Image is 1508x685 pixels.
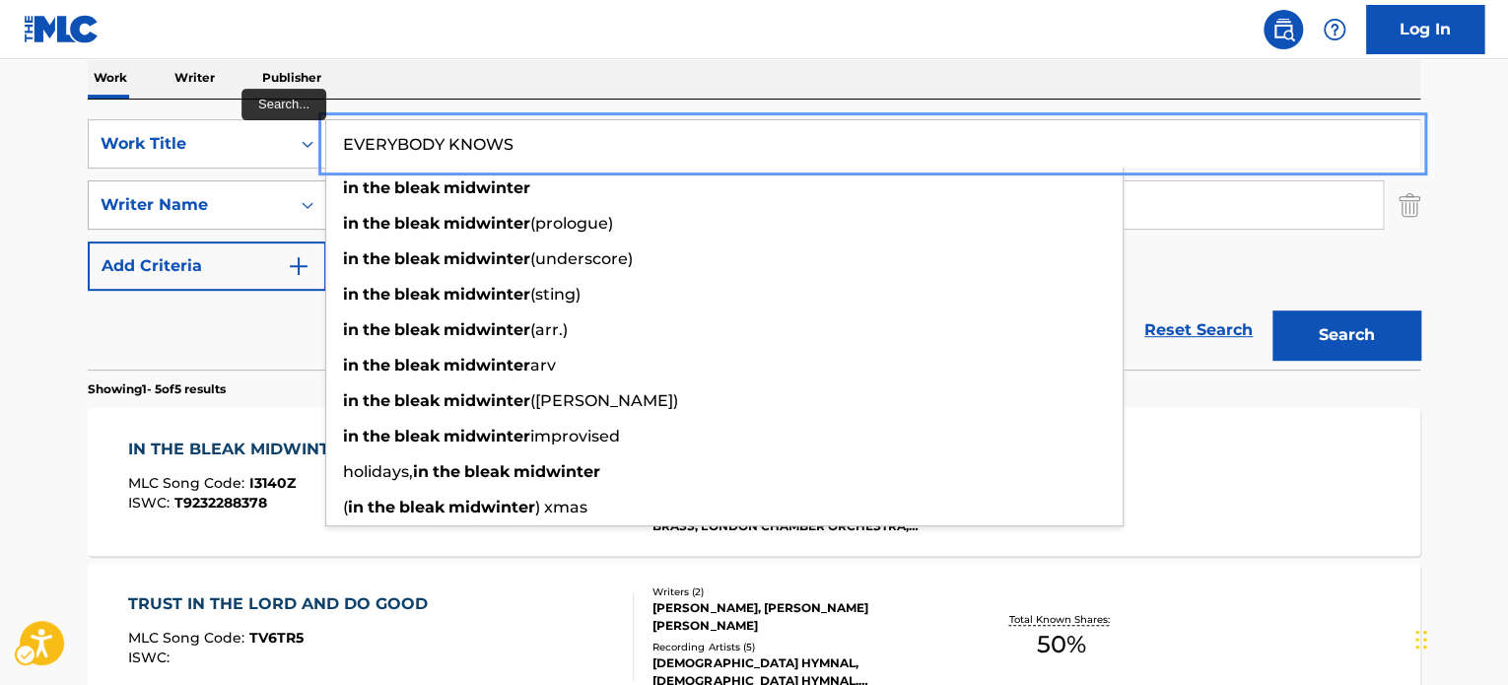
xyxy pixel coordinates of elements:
[343,178,359,197] strong: in
[394,178,440,197] strong: bleak
[444,320,530,339] strong: midwinter
[101,193,278,217] div: Writer Name
[326,120,1419,168] input: Search...
[530,214,613,233] span: (prologue)
[530,427,620,445] span: improvised
[1399,180,1420,230] img: Delete Criterion
[1037,627,1086,662] span: 50 %
[290,120,325,168] div: On
[535,498,587,516] span: ) xmas
[363,214,390,233] strong: the
[343,498,348,516] span: (
[363,285,390,304] strong: the
[444,356,530,375] strong: midwinter
[343,285,359,304] strong: in
[24,15,100,43] img: MLC Logo
[413,462,429,481] strong: in
[444,214,530,233] strong: midwinter
[1272,310,1420,360] button: Search
[343,356,359,375] strong: in
[530,285,581,304] span: (sting)
[363,427,390,445] strong: the
[88,119,1420,370] form: Search Form
[444,427,530,445] strong: midwinter
[343,462,413,481] span: holidays,
[343,214,359,233] strong: in
[128,474,249,492] span: MLC Song Code :
[444,249,530,268] strong: midwinter
[448,498,535,516] strong: midwinter
[464,462,510,481] strong: bleak
[1415,610,1427,669] div: Drag
[88,408,1420,556] a: IN THE BLEAK MIDWINTERMLC Song Code:I3140ZISWC:T9232288378Writers (4)[PERSON_NAME], [PERSON_NAME]...
[394,285,440,304] strong: bleak
[433,462,460,481] strong: the
[394,320,440,339] strong: bleak
[444,178,530,197] strong: midwinter
[88,241,326,291] button: Add Criteria
[343,427,359,445] strong: in
[1008,612,1114,627] p: Total Known Shares:
[174,494,267,512] span: T9232288378
[530,320,568,339] span: (arr.)
[444,391,530,410] strong: midwinter
[652,584,950,599] div: Writers ( 2 )
[1323,18,1346,41] img: help
[514,462,600,481] strong: midwinter
[394,391,440,410] strong: bleak
[444,285,530,304] strong: midwinter
[343,320,359,339] strong: in
[101,132,278,156] div: Work Title
[343,249,359,268] strong: in
[128,494,174,512] span: ISWC :
[394,356,440,375] strong: bleak
[363,391,390,410] strong: the
[652,599,950,635] div: [PERSON_NAME], [PERSON_NAME] [PERSON_NAME]
[368,498,395,516] strong: the
[88,57,133,99] p: Work
[1409,590,1508,685] div: Chat Widget
[287,254,310,278] img: 9d2ae6d4665cec9f34b9.svg
[1271,18,1295,41] img: search
[128,592,438,616] div: TRUST IN THE LORD AND DO GOOD
[128,649,174,666] span: ISWC :
[399,498,445,516] strong: bleak
[363,320,390,339] strong: the
[343,391,359,410] strong: in
[169,57,221,99] p: Writer
[256,57,327,99] p: Publisher
[249,474,296,492] span: I3140Z
[1409,590,1508,685] iframe: Hubspot Iframe
[530,391,678,410] span: ([PERSON_NAME])
[249,629,304,647] span: TV6TR5
[530,249,633,268] span: (underscore)
[394,427,440,445] strong: bleak
[1366,5,1484,54] a: Log In
[530,356,556,375] span: arv
[363,356,390,375] strong: the
[394,249,440,268] strong: bleak
[348,498,364,516] strong: in
[652,640,950,654] div: Recording Artists ( 5 )
[128,438,362,461] div: IN THE BLEAK MIDWINTER
[1134,308,1263,352] a: Reset Search
[128,629,249,647] span: MLC Song Code :
[88,380,226,398] p: Showing 1 - 5 of 5 results
[363,178,390,197] strong: the
[363,249,390,268] strong: the
[394,214,440,233] strong: bleak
